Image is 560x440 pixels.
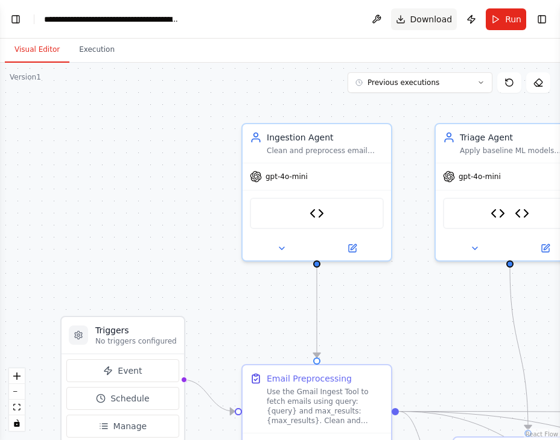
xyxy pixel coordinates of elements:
[95,336,177,346] p: No triggers configured
[504,268,534,430] g: Edge from 923509b4-5aa7-4503-905d-04fd13575f6c to acfed5a0-c1e1-46a1-b724-677490940469
[311,268,323,357] g: Edge from a2265054-34cf-4278-9306-fdbbf1c571c6 to 1c8ac393-b8ee-4888-88ab-f8b6e6fd66e2
[266,172,308,181] span: gpt-4o-mini
[9,368,25,431] div: React Flow controls
[10,72,41,82] div: Version 1
[110,392,149,404] span: Schedule
[367,78,439,87] span: Previous executions
[505,13,521,25] span: Run
[241,123,392,262] div: Ingestion AgentClean and preprocess email content converting HTML to plain text and extract metad...
[459,172,501,181] span: gpt-4o-mini
[66,359,179,382] button: Event
[9,415,25,431] button: toggle interactivity
[9,400,25,415] button: fit view
[9,384,25,400] button: zoom out
[526,431,558,438] a: React Flow attribution
[9,368,25,384] button: zoom in
[183,374,235,418] g: Edge from triggers to 1c8ac393-b8ee-4888-88ab-f8b6e6fd66e2
[95,324,177,336] h3: Triggers
[267,372,352,385] div: Email Preprocessing
[5,37,69,63] button: Visual Editor
[348,72,492,93] button: Previous executions
[113,420,147,432] span: Manage
[515,206,529,221] img: Heuristic Phishing Detector
[118,365,142,377] span: Event
[7,11,24,28] button: Show left sidebar
[44,13,180,25] nav: breadcrumb
[491,206,505,221] img: ML Phishing Detector Tool
[318,241,386,256] button: Open in side panel
[391,8,457,30] button: Download
[486,8,526,30] button: Run
[66,387,179,410] button: Schedule
[69,37,124,63] button: Execution
[533,11,550,28] button: Show right sidebar
[66,415,179,438] button: Manage
[310,206,324,221] img: Gmail Ingest Tool
[267,131,384,143] div: Ingestion Agent
[267,387,384,426] div: Use the Gmail Ingest Tool to fetch emails using query: {query} and max_results: {max_results}. Cl...
[267,146,384,156] div: Clean and preprocess email content converting HTML to plain text and extract metadata for {max_re...
[410,13,453,25] span: Download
